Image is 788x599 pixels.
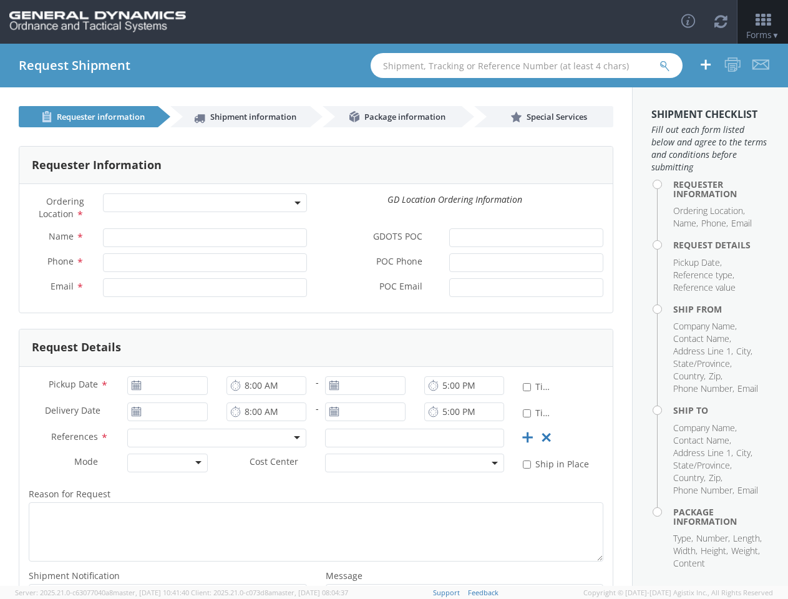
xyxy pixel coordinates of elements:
span: Server: 2025.21.0-c63077040a8 [15,588,189,597]
li: Company Name [673,422,737,434]
input: Time Definite [523,409,531,417]
li: Number [696,532,730,545]
span: Copyright © [DATE]-[DATE] Agistix Inc., All Rights Reserved [583,588,773,598]
li: State/Province [673,358,732,370]
a: Special Services [474,106,613,127]
label: Ship in Place [523,456,591,470]
label: Time Definite [523,379,553,393]
li: City [736,345,752,358]
span: Client: 2025.21.0-c073d8a [191,588,348,597]
span: Fill out each form listed below and agree to the terms and conditions before submitting [651,124,769,173]
span: Mode [74,455,98,467]
span: master, [DATE] 10:41:40 [113,588,189,597]
li: Type [673,532,693,545]
span: POC Phone [376,255,422,270]
input: Time Definite [523,383,531,391]
li: Country [673,370,706,382]
input: Ship in Place [523,460,531,469]
span: References [51,431,98,442]
span: POC Email [379,280,422,295]
li: Phone [701,217,728,230]
span: Requester information [57,111,145,122]
span: Pickup Date [49,378,98,390]
li: Zip [709,370,722,382]
li: Name [673,217,698,230]
li: Company Name [673,320,737,333]
h4: Requester Information [673,180,769,199]
span: Reason for Request [29,488,110,500]
h3: Shipment Checklist [651,109,769,120]
span: Message [326,570,362,582]
li: Address Line 1 [673,345,733,358]
li: Email [731,217,752,230]
li: Reference value [673,281,736,294]
li: City [736,447,752,459]
h4: Request Details [673,240,769,250]
li: Email [737,484,758,497]
span: Package information [364,111,445,122]
h4: Package Information [673,507,769,527]
li: Contact Name [673,434,731,447]
input: Shipment, Tracking or Reference Number (at least 4 chars) [371,53,683,78]
span: GDOTS POC [373,230,422,245]
span: Cost Center [250,455,298,470]
span: Name [49,230,74,242]
li: Height [701,545,728,557]
a: Feedback [468,588,499,597]
img: gd-ots-0c3321f2eb4c994f95cb.png [9,11,186,32]
a: Requester information [19,106,158,127]
li: Ordering Location [673,205,745,217]
li: Length [733,532,762,545]
span: Forms [746,29,779,41]
li: Phone Number [673,382,734,395]
h3: Requester Information [32,159,162,172]
span: Delivery Date [45,404,100,419]
li: Country [673,472,706,484]
h3: Request Details [32,341,121,354]
label: Time Definite [523,405,553,419]
a: Support [433,588,460,597]
span: Ordering Location [39,195,84,220]
span: Shipment Notification [29,570,120,582]
h4: Ship To [673,406,769,415]
li: Reference type [673,269,734,281]
span: Special Services [527,111,587,122]
i: GD Location Ordering Information [387,193,522,205]
span: Email [51,280,74,292]
li: Email [737,382,758,395]
a: Shipment information [170,106,309,127]
li: State/Province [673,459,732,472]
li: Width [673,545,698,557]
li: Phone Number [673,484,734,497]
li: Contact Name [673,333,731,345]
li: Address Line 1 [673,447,733,459]
li: Zip [709,472,722,484]
span: Shipment information [210,111,296,122]
span: ▼ [772,30,779,41]
h4: Request Shipment [19,59,130,72]
li: Pickup Date [673,256,722,269]
h4: Ship From [673,304,769,314]
span: master, [DATE] 08:04:37 [272,588,348,597]
li: Content [673,557,705,570]
li: Weight [731,545,760,557]
span: Phone [47,255,74,267]
a: Package information [323,106,462,127]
